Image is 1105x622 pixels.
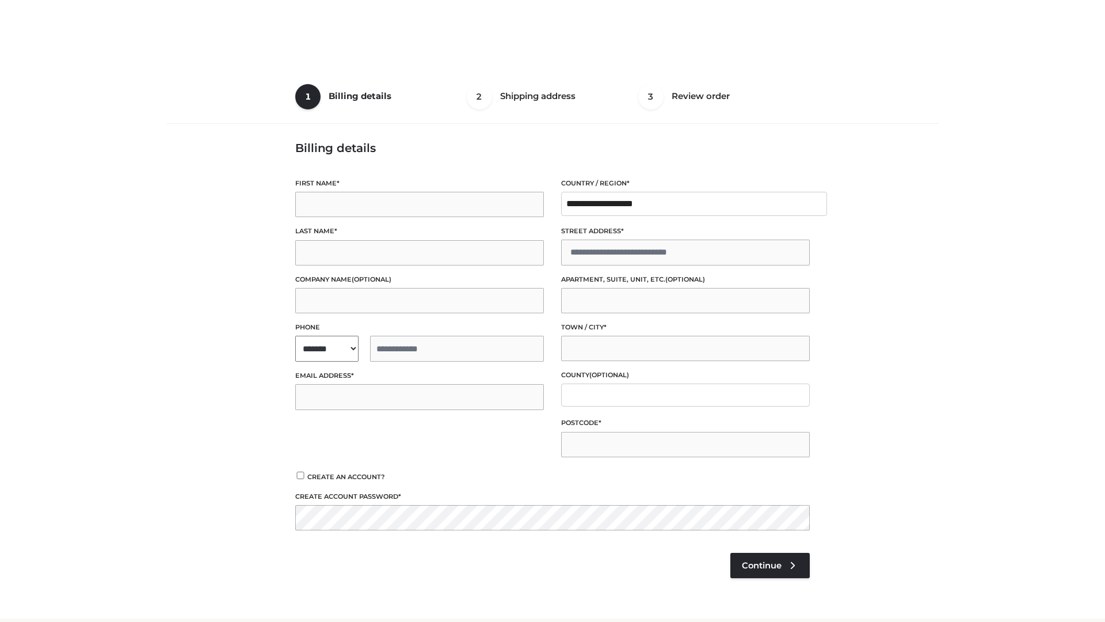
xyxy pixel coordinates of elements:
span: (optional) [665,275,705,283]
label: Company name [295,274,544,285]
h3: Billing details [295,141,810,155]
label: First name [295,178,544,189]
label: Country / Region [561,178,810,189]
label: Apartment, suite, unit, etc. [561,274,810,285]
span: (optional) [589,371,629,379]
label: Last name [295,226,544,237]
label: County [561,370,810,381]
input: Create an account? [295,472,306,479]
label: Town / City [561,322,810,333]
label: Email address [295,370,544,381]
span: 3 [638,84,664,109]
span: 1 [295,84,321,109]
label: Postcode [561,418,810,428]
label: Phone [295,322,544,333]
span: Continue [742,560,782,571]
span: Billing details [329,90,391,101]
span: (optional) [352,275,391,283]
label: Street address [561,226,810,237]
a: Continue [730,553,810,578]
span: Shipping address [500,90,576,101]
label: Create account password [295,491,810,502]
span: 2 [467,84,492,109]
span: Create an account? [307,473,385,481]
span: Review order [672,90,730,101]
